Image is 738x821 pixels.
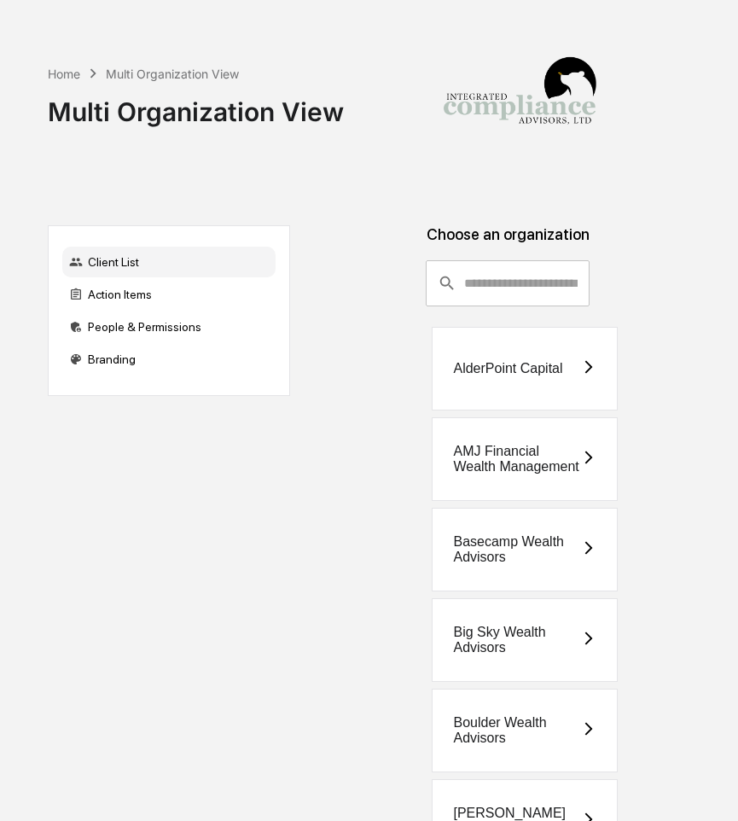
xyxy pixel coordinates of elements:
div: Choose an organization [304,225,712,260]
div: Client List [62,247,276,277]
div: Home [48,67,80,81]
div: consultant-dashboard__filter-organizations-search-bar [426,260,589,306]
div: Multi Organization View [48,83,344,127]
div: Multi Organization View [106,67,239,81]
div: Basecamp Wealth Advisors [453,534,580,565]
div: Branding [62,344,276,375]
div: Big Sky Wealth Advisors [453,625,580,655]
div: Boulder Wealth Advisors [453,715,580,746]
div: AMJ Financial Wealth Management [453,444,580,475]
div: AlderPoint Capital [453,361,562,376]
div: Action Items [62,279,276,310]
img: Integrated Compliance Advisors [434,14,605,184]
div: People & Permissions [62,312,276,342]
